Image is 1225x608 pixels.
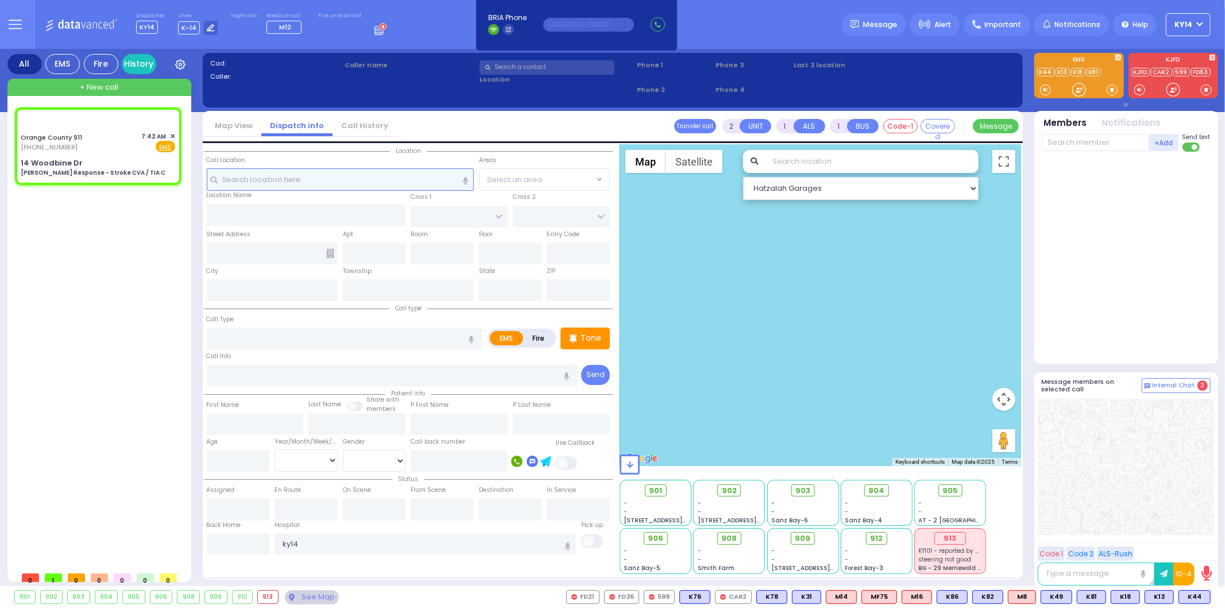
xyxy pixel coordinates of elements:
label: In Service [547,486,576,495]
img: comment-alt.png [1145,383,1150,389]
label: Pick up [581,521,603,530]
h5: Message members on selected call [1042,378,1142,393]
span: Status [392,475,424,483]
div: CAR2 [715,590,752,604]
label: Street Address [207,230,251,239]
label: Fire units on call [318,13,361,20]
button: BUS [847,119,879,133]
span: Sanz Bay-5 [624,564,661,572]
span: K-14 [178,21,200,34]
label: P Last Name [513,401,551,410]
label: Use Callback [555,438,595,448]
label: First Name [207,401,239,410]
div: BLS [792,590,821,604]
span: BG - 29 Merriewold S. [919,564,983,572]
span: 0 [114,574,131,582]
div: 909 [205,591,227,603]
span: members [366,405,396,413]
div: 902 [41,591,63,603]
label: Destination [479,486,513,495]
button: +Add [1149,134,1179,151]
label: On Scene [343,486,371,495]
span: Smith Farm [698,564,735,572]
span: Assign communicator with county [25,116,129,125]
div: K86 [937,590,968,604]
img: Logo [45,17,122,32]
span: 903 [795,485,810,497]
div: K44 [1178,590,1211,604]
label: KJFD [1129,57,1218,65]
span: [PHONE_NUMBER] [21,143,78,152]
span: - [919,507,922,516]
div: BLS [1178,590,1211,604]
a: History [122,54,156,74]
span: [STREET_ADDRESS][PERSON_NAME] [624,516,733,525]
label: Room [411,230,428,239]
button: UNIT [740,119,771,133]
div: ALS [826,590,857,604]
div: BLS [1111,590,1140,604]
div: ALS [861,590,897,604]
div: M16 [902,590,932,604]
span: - [845,547,848,555]
a: K81 [1087,68,1101,76]
span: KY101 - reported by KY72 [919,547,989,555]
div: K49 [1041,590,1072,604]
label: Entry Code [547,230,579,239]
span: Alert [934,20,951,30]
span: Call type [389,304,427,313]
div: M14 [826,590,857,604]
button: Code-1 [883,119,918,133]
span: Internal Chat [1153,382,1195,390]
span: - [624,507,628,516]
a: Dispatch info [261,120,333,131]
span: 908 [721,533,737,544]
input: Search location here [207,168,474,190]
div: BLS [679,590,710,604]
span: Phone 2 [637,85,712,95]
input: Search a contact [480,60,615,75]
div: BLS [756,590,787,604]
label: Cross 1 [411,193,431,202]
div: BLS [972,590,1003,604]
div: BLS [1077,590,1106,604]
span: - [698,499,701,507]
span: steering not good [919,555,972,564]
img: message.svg [851,20,859,29]
div: Fire [84,54,118,74]
span: 7:42 AM [142,132,167,141]
img: red-radio-icon.svg [571,594,577,600]
span: Phone 4 [716,85,790,95]
label: City [207,267,219,276]
span: 0 [22,574,39,582]
button: Transfer call [674,119,716,133]
input: Search hospital [275,533,576,555]
button: Code 2 [1066,547,1095,561]
span: - [624,547,628,555]
div: 14 Woodbine Dr [21,157,83,169]
label: Floor [479,230,493,239]
button: Notifications [1102,117,1161,130]
span: 1 [45,574,62,582]
label: EMS [1034,57,1124,65]
span: 906 [648,533,663,544]
div: [PERSON_NAME] Response - Stroke CVA / TIA C [21,168,165,177]
span: Phone 1 [637,60,712,70]
label: Night unit [231,13,257,20]
div: 904 [95,591,118,603]
div: BLS [1041,590,1072,604]
input: Search member [1042,134,1149,151]
button: Map camera controls [992,388,1015,411]
div: BLS [937,590,968,604]
span: BRIA Phone [488,13,527,23]
img: red-radio-icon.svg [649,594,655,600]
label: Location Name [207,191,252,200]
div: Year/Month/Week/Day [275,437,338,447]
span: 901 [649,485,662,497]
a: Map View [206,120,261,131]
span: Location [390,147,427,155]
div: K76 [679,590,710,604]
span: Send text [1183,133,1211,141]
small: Share with [366,395,399,404]
span: Important [984,20,1021,30]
